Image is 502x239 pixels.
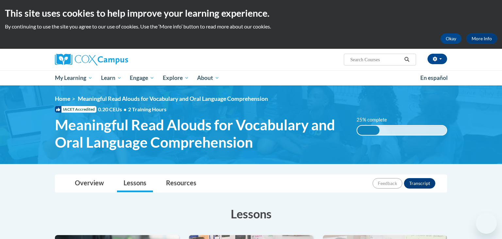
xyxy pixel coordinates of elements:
[55,206,447,222] h3: Lessons
[402,56,412,64] button: Search
[55,116,347,151] span: Meaningful Read Alouds for Vocabulary and Oral Language Comprehension
[420,74,448,81] span: En español
[350,56,402,64] input: Search Courses
[130,74,154,82] span: Engage
[416,71,452,85] a: En español
[427,54,447,64] button: Account Settings
[357,126,379,135] div: 25% complete
[441,33,461,44] button: Okay
[128,106,166,112] span: 2 Training Hours
[97,70,126,85] a: Learn
[55,74,92,82] span: My Learning
[55,54,179,65] a: Cox Campus
[78,95,268,102] span: Meaningful Read Alouds for Vocabulary and Oral Language Comprehension
[159,70,193,85] a: Explore
[466,33,497,44] a: More Info
[51,70,97,85] a: My Learning
[193,70,224,85] a: About
[404,178,435,189] button: Transcript
[5,7,497,20] h2: This site uses cookies to help improve your learning experience.
[55,95,70,102] a: Home
[159,175,203,192] a: Resources
[55,106,96,113] span: IACET Accredited
[197,74,219,82] span: About
[163,74,189,82] span: Explore
[476,213,497,234] iframe: Button to launch messaging window
[5,23,497,30] p: By continuing to use the site you agree to our use of cookies. Use the ‘More info’ button to read...
[125,70,159,85] a: Engage
[98,106,128,113] span: 0.20 CEUs
[124,106,126,112] span: •
[373,178,402,189] button: Feedback
[45,70,457,85] div: Main menu
[55,54,128,65] img: Cox Campus
[68,175,110,192] a: Overview
[117,175,153,192] a: Lessons
[357,116,394,123] label: 25% complete
[101,74,122,82] span: Learn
